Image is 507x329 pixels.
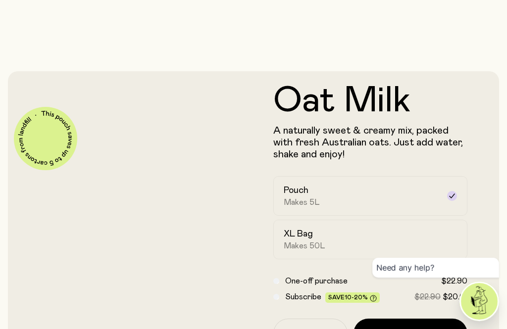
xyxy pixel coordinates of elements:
[345,294,368,300] span: 10-20%
[328,294,377,302] span: Save
[285,293,321,301] span: Subscribe
[443,293,467,301] span: $20.61
[284,197,320,207] span: Makes 5L
[441,277,467,285] span: $22.90
[284,241,325,251] span: Makes 50L
[284,185,308,196] h2: Pouch
[461,283,498,320] img: agent
[414,293,441,301] span: $22.90
[372,258,499,278] div: Need any help?
[284,228,313,240] h2: XL Bag
[273,125,467,160] p: A naturally sweet & creamy mix, packed with fresh Australian oats. Just add water, shake and enjoy!
[273,83,467,119] h1: Oat Milk
[285,277,348,285] span: One-off purchase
